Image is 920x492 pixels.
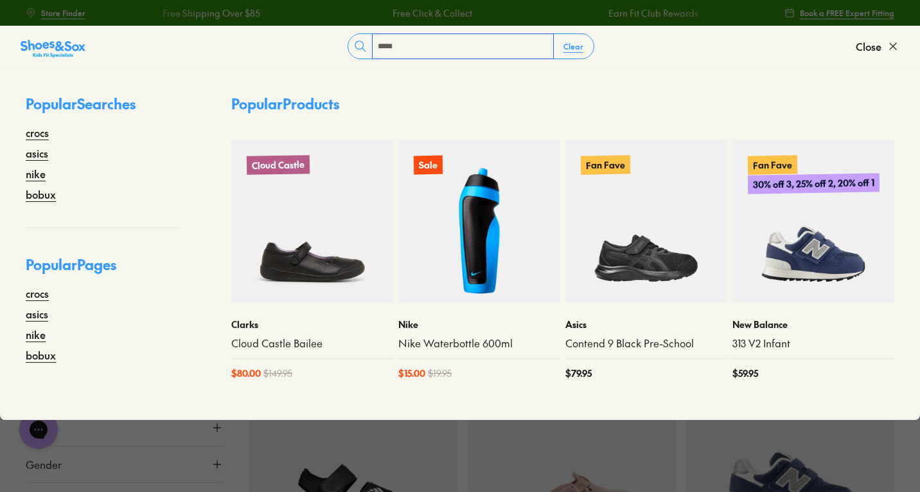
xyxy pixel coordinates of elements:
a: Store Finder [26,1,85,24]
p: Popular Pages [26,254,180,286]
p: Asics [565,318,727,331]
img: SNS_Logo_Responsive.svg [21,39,85,59]
p: Fan Fave [748,155,797,174]
button: Close [856,32,899,60]
a: nike [26,327,46,342]
span: Store Finder [41,7,85,19]
button: Gender [26,446,224,482]
a: Shoes &amp; Sox [21,36,85,57]
span: $ 79.95 [565,367,592,380]
a: Fan Fave30% off 3, 25% off 2, 20% off 1 [732,140,894,302]
a: crocs [26,125,49,140]
iframe: Gorgias live chat messenger [13,406,64,453]
span: $ 80.00 [231,367,261,380]
a: Nike Waterbottle 600ml [398,336,560,351]
a: asics [26,306,48,322]
p: New Balance [732,318,894,331]
p: Nike [398,318,560,331]
a: Sale [398,140,560,302]
a: Cloud Castle Bailee [231,336,393,351]
a: bobux [26,347,56,363]
span: Gender [26,457,62,472]
a: Earn Fit Club Rewards [581,6,671,20]
a: bobux [26,187,56,202]
p: Fan Fave [581,155,630,174]
a: Free Shipping Over $85 [135,6,233,20]
a: crocs [26,286,49,301]
a: Fan Fave [565,140,727,302]
p: Clarks [231,318,393,331]
p: Popular Products [231,93,339,114]
p: 30% off 3, 25% off 2, 20% off 1 [748,173,880,194]
a: Cloud Castle [231,140,393,302]
p: Sale [414,155,443,174]
a: asics [26,145,48,161]
p: Cloud Castle [247,155,310,175]
span: $ 59.95 [732,367,758,380]
span: Close [856,39,881,54]
a: Book a FREE Expert Fitting [784,1,894,24]
span: $ 19.95 [428,367,452,380]
span: Book a FREE Expert Fitting [800,7,894,19]
a: nike [26,166,46,181]
span: $ 149.95 [263,367,292,380]
button: Clear [553,35,594,58]
a: Free Click & Collect [365,6,445,20]
p: Popular Searches [26,93,180,125]
a: 313 V2 Infant [732,336,894,351]
button: Age [26,410,224,446]
a: Contend 9 Black Pre-School [565,336,727,351]
span: $ 15.00 [398,367,425,380]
